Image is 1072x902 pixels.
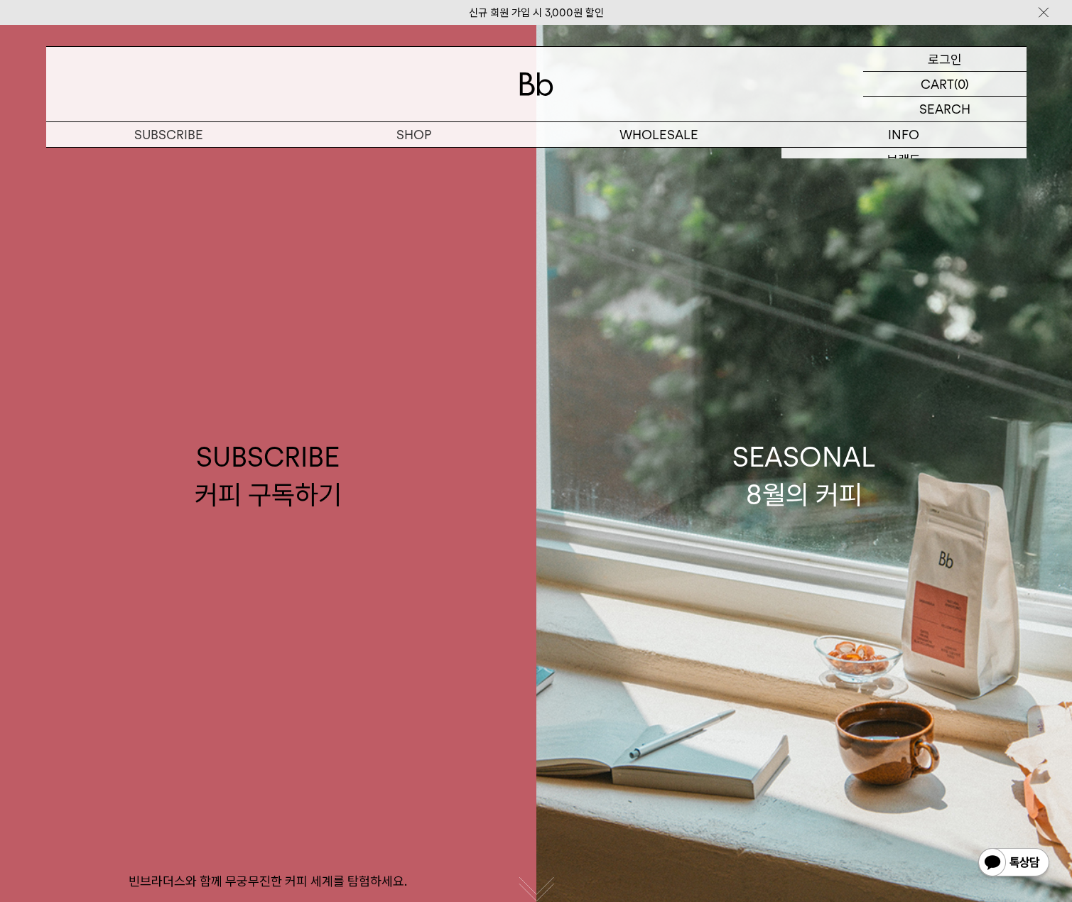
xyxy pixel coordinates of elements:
[781,122,1027,147] p: INFO
[977,847,1051,881] img: 카카오톡 채널 1:1 채팅 버튼
[469,6,604,19] a: 신규 회원 가입 시 3,000원 할인
[954,72,969,96] p: (0)
[46,122,291,147] a: SUBSCRIBE
[863,47,1027,72] a: 로그인
[863,72,1027,97] a: CART (0)
[732,438,876,514] div: SEASONAL 8월의 커피
[195,438,342,514] div: SUBSCRIBE 커피 구독하기
[781,148,1027,172] a: 브랜드
[921,72,954,96] p: CART
[536,122,781,147] p: WHOLESALE
[291,122,536,147] a: SHOP
[928,47,962,71] p: 로그인
[519,72,553,96] img: 로고
[919,97,970,121] p: SEARCH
